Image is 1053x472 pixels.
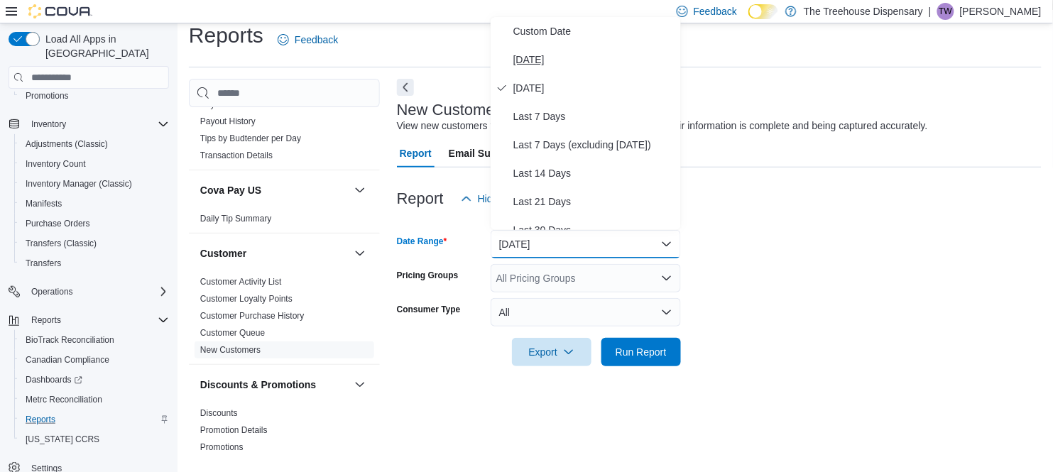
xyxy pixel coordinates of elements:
[200,246,246,260] h3: Customer
[200,246,349,260] button: Customer
[513,165,675,182] span: Last 14 Days
[20,391,108,408] a: Metrc Reconciliation
[455,185,558,213] button: Hide Parameters
[200,407,238,419] span: Discounts
[189,210,380,233] div: Cova Pay US
[14,174,175,194] button: Inventory Manager (Classic)
[200,214,272,224] a: Daily Tip Summary
[397,119,928,133] div: View new customers for a specified date range to make sure their information is complete and bein...
[397,304,461,315] label: Consumer Type
[14,234,175,253] button: Transfers (Classic)
[20,431,105,448] a: [US_STATE] CCRS
[20,136,169,153] span: Adjustments (Classic)
[26,116,169,133] span: Inventory
[26,283,169,300] span: Operations
[694,4,737,18] span: Feedback
[200,183,349,197] button: Cova Pay US
[20,195,67,212] a: Manifests
[20,87,169,104] span: Promotions
[200,378,349,392] button: Discounts & Promotions
[14,253,175,273] button: Transfers
[397,101,508,119] h3: New Customers
[616,345,667,359] span: Run Report
[20,215,96,232] a: Purchase Orders
[601,338,681,366] button: Run Report
[14,429,175,449] button: [US_STATE] CCRS
[200,424,268,436] span: Promotion Details
[14,194,175,214] button: Manifests
[200,328,265,338] a: Customer Queue
[200,344,261,356] span: New Customers
[40,32,169,60] span: Load All Apps in [GEOGRAPHIC_DATA]
[20,371,88,388] a: Dashboards
[26,178,132,190] span: Inventory Manager (Classic)
[397,236,447,247] label: Date Range
[513,79,675,97] span: [DATE]
[513,51,675,68] span: [DATE]
[26,312,169,329] span: Reports
[513,23,675,40] span: Custom Date
[26,414,55,425] span: Reports
[939,3,953,20] span: TW
[200,345,261,355] a: New Customers
[14,370,175,390] a: Dashboards
[14,330,175,350] button: BioTrack Reconciliation
[397,190,444,207] h3: Report
[20,351,115,368] a: Canadian Compliance
[491,230,681,258] button: [DATE]
[26,138,108,150] span: Adjustments (Classic)
[400,139,432,168] span: Report
[200,425,268,435] a: Promotion Details
[20,155,169,172] span: Inventory Count
[26,158,86,170] span: Inventory Count
[31,286,73,297] span: Operations
[200,213,272,224] span: Daily Tip Summary
[200,294,293,304] a: Customer Loyalty Points
[937,3,954,20] div: Tina Wilkins
[272,26,344,54] a: Feedback
[26,374,82,385] span: Dashboards
[31,314,61,326] span: Reports
[189,45,380,170] div: Cova Pay [GEOGRAPHIC_DATA]
[200,408,238,418] a: Discounts
[26,238,97,249] span: Transfers (Classic)
[26,218,90,229] span: Purchase Orders
[748,4,778,19] input: Dark Mode
[397,79,414,96] button: Next
[26,283,79,300] button: Operations
[20,235,102,252] a: Transfers (Classic)
[20,331,169,348] span: BioTrack Reconciliation
[200,327,265,339] span: Customer Queue
[200,150,273,160] a: Transaction Details
[491,17,681,230] div: Select listbox
[397,270,459,281] label: Pricing Groups
[14,86,175,106] button: Promotions
[14,154,175,174] button: Inventory Count
[26,394,102,405] span: Metrc Reconciliation
[351,182,369,199] button: Cova Pay US
[26,258,61,269] span: Transfers
[20,175,138,192] a: Inventory Manager (Classic)
[20,351,169,368] span: Canadian Compliance
[351,245,369,262] button: Customer
[26,198,62,209] span: Manifests
[3,282,175,302] button: Operations
[661,273,672,284] button: Open list of options
[189,21,263,50] h1: Reports
[20,255,169,272] span: Transfers
[20,175,169,192] span: Inventory Manager (Classic)
[20,195,169,212] span: Manifests
[513,221,675,238] span: Last 30 Days
[200,116,256,126] a: Payout History
[20,87,75,104] a: Promotions
[200,133,301,143] a: Tips by Budtender per Day
[512,338,591,366] button: Export
[189,273,380,364] div: Customer
[14,410,175,429] button: Reports
[26,90,69,101] span: Promotions
[20,411,169,428] span: Reports
[200,311,305,321] a: Customer Purchase History
[20,215,169,232] span: Purchase Orders
[14,350,175,370] button: Canadian Compliance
